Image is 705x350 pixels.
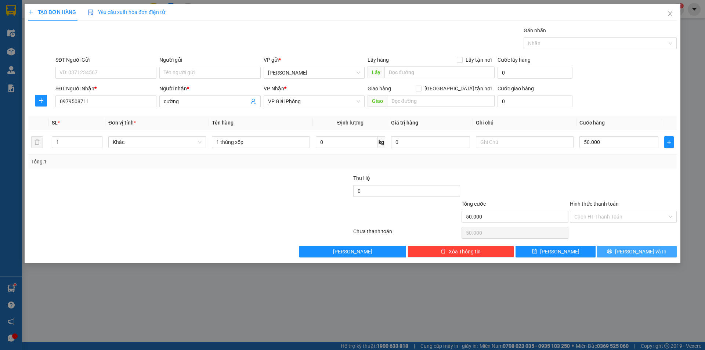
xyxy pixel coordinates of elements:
button: save[PERSON_NAME] [516,246,595,257]
input: Cước lấy hàng [498,67,572,79]
div: SĐT Người Nhận [55,84,156,93]
span: close [667,11,673,17]
span: delete [441,249,446,255]
strong: CHUYỂN PHÁT NHANH ĐÔNG LÝ [24,6,74,30]
label: Hình thức thanh toán [570,201,619,207]
input: Ghi Chú [476,136,574,148]
span: Đơn vị tính [108,120,136,126]
span: [PERSON_NAME] và In [615,248,666,256]
input: 0 [391,136,470,148]
div: Chưa thanh toán [352,227,461,240]
label: Cước lấy hàng [498,57,531,63]
span: Định lượng [337,120,364,126]
span: printer [607,249,612,255]
div: Tổng: 1 [31,158,272,166]
button: plus [664,136,674,148]
span: Yêu cầu xuất hóa đơn điện tử [88,9,165,15]
strong: PHIẾU BIÊN NHẬN [29,40,69,56]
span: Cước hàng [579,120,605,126]
button: Close [660,4,680,24]
button: printer[PERSON_NAME] và In [597,246,677,257]
span: VP Nhận [264,86,284,91]
input: Dọc đường [387,95,495,107]
span: Lấy hàng [368,57,389,63]
span: Lấy tận nơi [463,56,495,64]
div: VP gửi [264,56,365,64]
span: Giao hàng [368,86,391,91]
label: Cước giao hàng [498,86,534,91]
span: HS1508250369 [78,30,121,37]
button: delete [31,136,43,148]
span: plus [665,139,673,145]
span: user-add [250,98,256,104]
span: plus [28,10,33,15]
span: plus [36,98,47,104]
button: plus [35,95,47,107]
span: [PERSON_NAME] [333,248,372,256]
input: VD: Bàn, Ghế [212,136,310,148]
span: Tổng cước [462,201,486,207]
span: Giao [368,95,387,107]
span: Xóa Thông tin [449,248,481,256]
button: [PERSON_NAME] [299,246,406,257]
span: Hoàng Sơn [268,67,360,78]
span: SĐT XE [36,31,60,39]
img: logo [4,21,20,47]
span: save [532,249,537,255]
label: Gán nhãn [524,28,546,33]
input: Dọc đường [384,66,495,78]
span: SL [52,120,58,126]
span: VP Giải Phóng [268,96,360,107]
img: icon [88,10,94,15]
span: Khác [113,137,202,148]
span: [PERSON_NAME] [540,248,579,256]
span: TẠO ĐƠN HÀNG [28,9,76,15]
div: Người nhận [159,84,260,93]
span: Thu Hộ [353,175,370,181]
span: [GEOGRAPHIC_DATA] tận nơi [422,84,495,93]
span: Tên hàng [212,120,234,126]
button: deleteXóa Thông tin [408,246,514,257]
div: Người gửi [159,56,260,64]
th: Ghi chú [473,116,576,130]
input: Cước giao hàng [498,95,572,107]
span: Lấy [368,66,384,78]
span: Giá trị hàng [391,120,418,126]
div: SĐT Người Gửi [55,56,156,64]
span: kg [378,136,385,148]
